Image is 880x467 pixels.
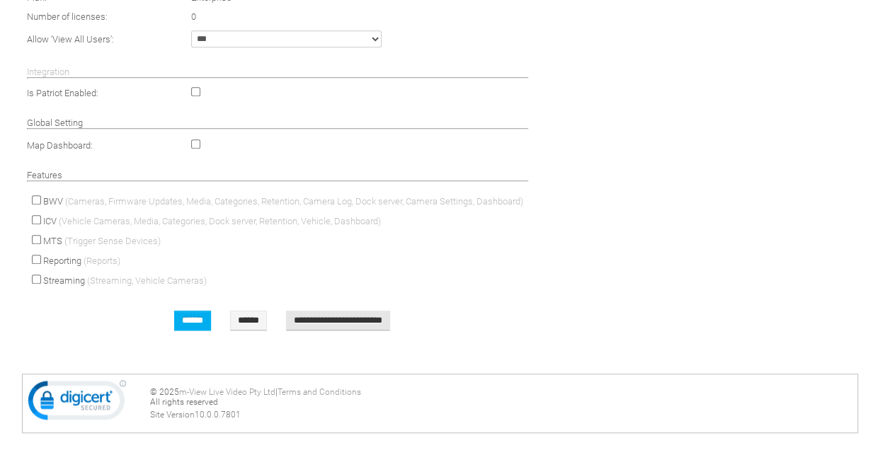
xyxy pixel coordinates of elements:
[28,379,127,427] img: DigiCert Secured Site Seal
[64,236,161,246] span: (Trigger Sense Devices)
[27,140,93,151] span: Map Dashboard:
[87,275,207,286] span: (Streaming, Vehicle Cameras)
[43,236,62,246] span: MTS
[150,387,852,420] div: © 2025 | All rights reserved
[27,67,69,77] span: Integration
[150,410,852,420] div: Site Version
[84,255,120,266] span: (Reports)
[43,196,63,207] span: BWV
[27,11,108,22] span: Number of licenses:
[23,83,185,102] td: Is Patriot Enabled:
[191,11,196,22] span: 0
[27,34,114,45] span: Allow 'View All Users':
[43,216,57,226] span: ICV
[278,387,361,397] a: Terms and Conditions
[27,117,83,128] span: Global Setting
[43,275,85,286] span: Streaming
[195,410,241,420] span: 10.0.0.7801
[179,387,275,397] a: m-View Live Video Pty Ltd
[27,170,62,180] span: Features
[59,216,381,226] span: (Vehicle Cameras, Media, Categories, Dock server, Retention, Vehicle, Dashboard)
[65,196,523,207] span: (Cameras, Firmware Updates, Media, Categories, Retention, Camera Log, Dock server, Camera Setting...
[43,255,81,266] span: Reporting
